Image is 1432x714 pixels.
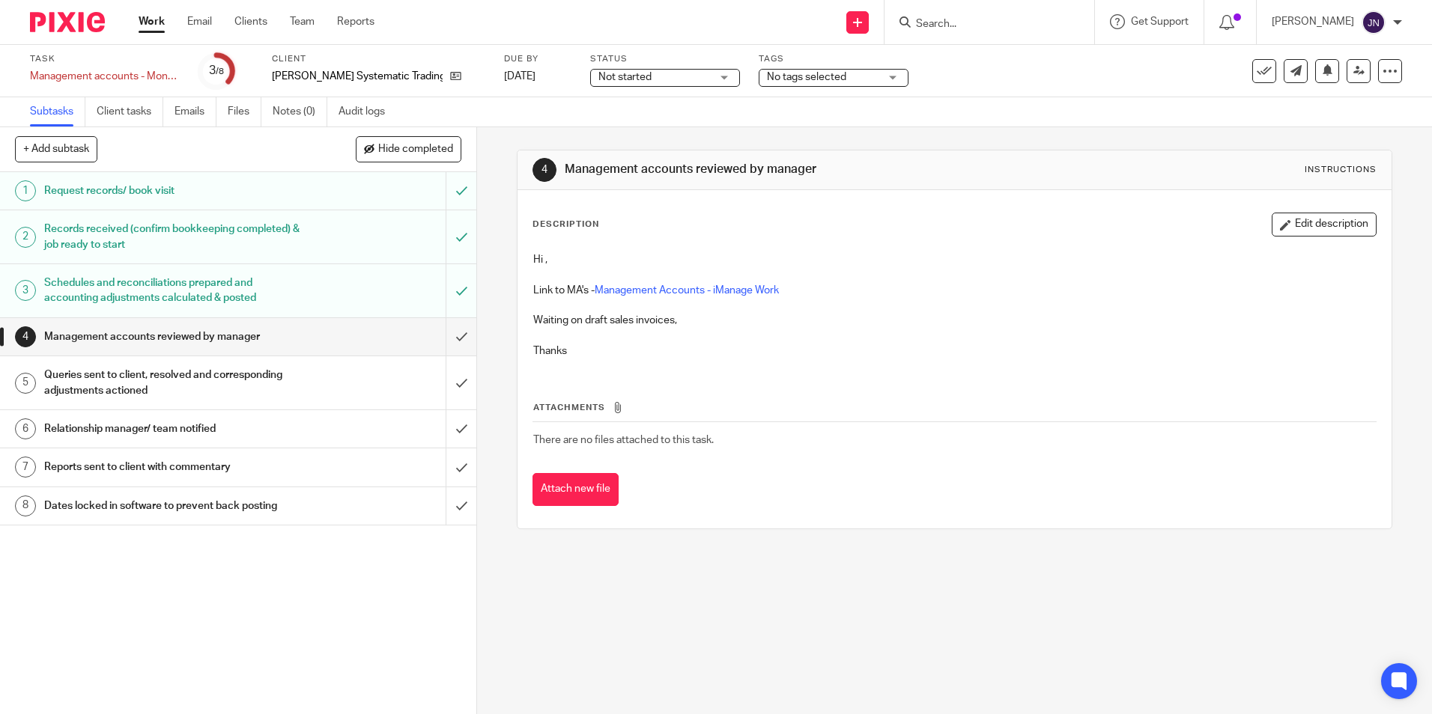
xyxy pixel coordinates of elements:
[1272,213,1377,237] button: Edit description
[44,180,302,202] h1: Request records/ book visit
[139,14,165,29] a: Work
[44,456,302,478] h1: Reports sent to client with commentary
[290,14,315,29] a: Team
[175,97,216,126] a: Emails
[1362,10,1386,34] img: svg%3E
[356,136,461,162] button: Hide completed
[533,473,619,507] button: Attach new file
[30,12,105,32] img: Pixie
[533,252,1375,267] p: Hi ,
[1305,164,1377,176] div: Instructions
[533,435,714,445] span: There are no files attached to this task.
[15,280,36,301] div: 3
[595,285,779,296] a: Management Accounts - iManage Work
[759,53,908,65] label: Tags
[209,62,224,79] div: 3
[533,219,599,231] p: Description
[504,71,536,82] span: [DATE]
[216,67,224,76] small: /8
[533,283,1375,298] p: Link to MA's -
[187,14,212,29] a: Email
[15,180,36,201] div: 1
[228,97,261,126] a: Files
[1131,16,1189,27] span: Get Support
[533,313,1375,328] p: Waiting on draft sales invoices,
[15,418,36,439] div: 6
[339,97,396,126] a: Audit logs
[15,495,36,516] div: 8
[15,326,36,347] div: 4
[272,69,443,84] p: [PERSON_NAME] Systematic Trading LLP
[97,97,163,126] a: Client tasks
[504,53,571,65] label: Due by
[44,495,302,517] h1: Dates locked in software to prevent back posting
[44,272,302,310] h1: Schedules and reconciliations prepared and accounting adjustments calculated & posted
[590,53,740,65] label: Status
[273,97,327,126] a: Notes (0)
[30,97,85,126] a: Subtasks
[15,457,36,477] div: 7
[15,373,36,394] div: 5
[1272,14,1354,29] p: [PERSON_NAME]
[533,344,1375,358] p: Thanks
[44,326,302,348] h1: Management accounts reviewed by manager
[44,364,302,402] h1: Queries sent to client, resolved and corresponding adjustments actioned
[30,53,180,65] label: Task
[533,403,605,412] span: Attachments
[234,14,267,29] a: Clients
[15,136,97,162] button: + Add subtask
[378,144,453,156] span: Hide completed
[44,418,302,440] h1: Relationship manager/ team notified
[272,53,485,65] label: Client
[565,162,986,177] h1: Management accounts reviewed by manager
[767,72,846,82] span: No tags selected
[337,14,374,29] a: Reports
[598,72,652,82] span: Not started
[914,18,1049,31] input: Search
[533,158,556,182] div: 4
[44,218,302,256] h1: Records received (confirm bookkeeping completed) & job ready to start
[30,69,180,84] div: Management accounts - Monthly
[15,227,36,248] div: 2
